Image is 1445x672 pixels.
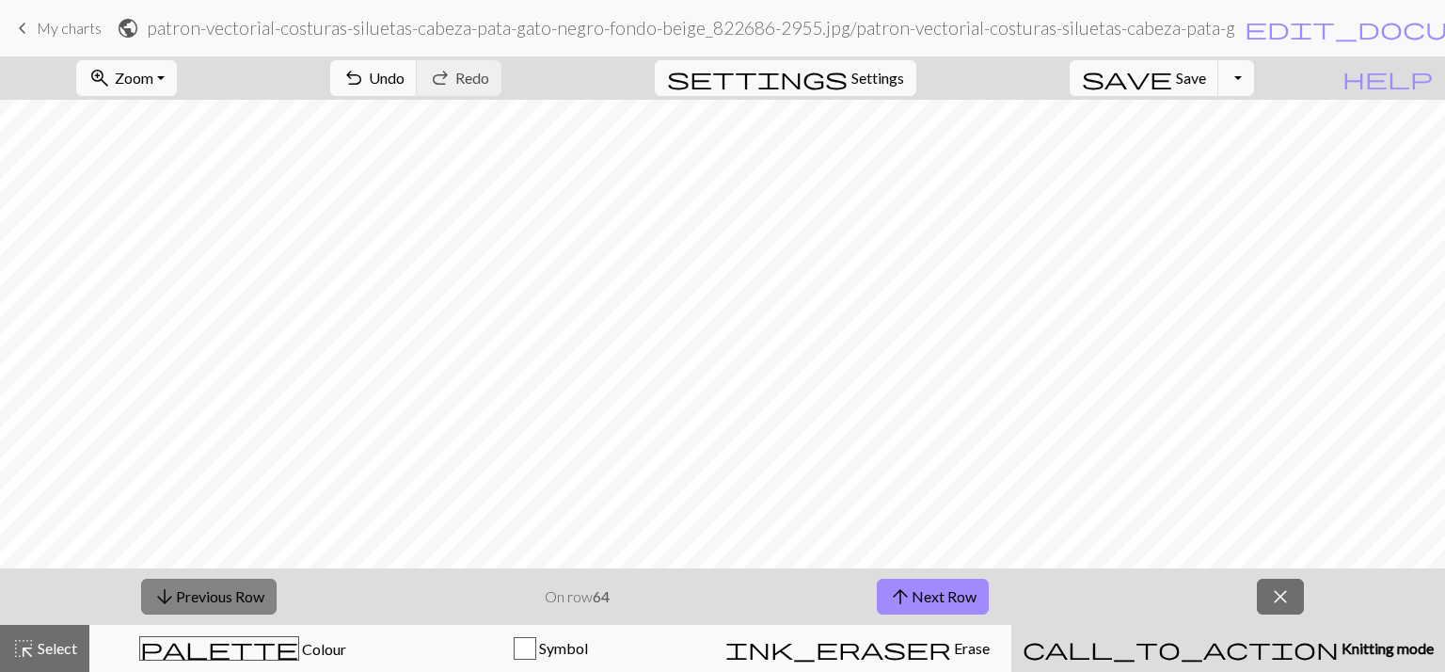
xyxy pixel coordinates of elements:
[37,19,102,37] span: My charts
[951,639,990,657] span: Erase
[877,579,989,615] button: Next Row
[147,17,1236,39] h2: patron-vectorial-costuras-siluetas-cabeza-pata-gato-negro-fondo-beige_822686-2955.jpg / patron-ve...
[76,60,177,96] button: Zoom
[299,640,346,658] span: Colour
[889,584,912,610] span: arrow_upward
[545,585,610,608] p: On row
[1082,65,1172,91] span: save
[1070,60,1219,96] button: Save
[851,67,904,89] span: Settings
[1011,625,1445,672] button: Knitting mode
[342,65,365,91] span: undo
[1269,584,1292,610] span: close
[369,69,405,87] span: Undo
[140,635,298,662] span: palette
[667,65,848,91] span: settings
[536,639,588,657] span: Symbol
[115,69,153,87] span: Zoom
[330,60,418,96] button: Undo
[397,625,705,672] button: Symbol
[141,579,277,615] button: Previous Row
[704,625,1011,672] button: Erase
[35,639,77,657] span: Select
[11,12,102,44] a: My charts
[725,635,951,662] span: ink_eraser
[89,625,397,672] button: Colour
[12,635,35,662] span: highlight_alt
[117,15,139,41] span: public
[1342,65,1433,91] span: help
[1339,639,1434,657] span: Knitting mode
[1176,69,1206,87] span: Save
[1023,635,1339,662] span: call_to_action
[88,65,111,91] span: zoom_in
[667,67,848,89] i: Settings
[11,15,34,41] span: keyboard_arrow_left
[655,60,916,96] button: SettingsSettings
[153,584,176,610] span: arrow_downward
[593,587,610,605] strong: 64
